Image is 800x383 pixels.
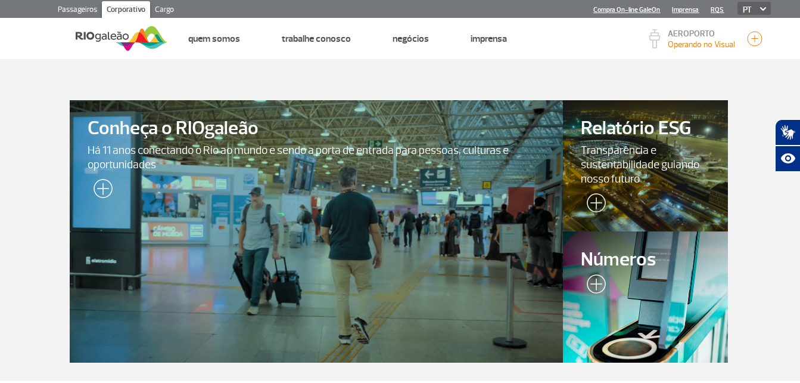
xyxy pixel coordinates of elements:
[88,118,546,139] span: Conheça o RIOgaleão
[581,274,606,298] img: leia-mais
[563,231,727,363] a: Números
[70,100,564,363] a: Conheça o RIOgaleãoHá 11 anos conectando o Rio ao mundo e sendo a porta de entrada para pessoas, ...
[53,1,102,20] a: Passageiros
[150,1,179,20] a: Cargo
[282,33,351,45] a: Trabalhe Conosco
[581,193,606,217] img: leia-mais
[88,143,546,172] span: Há 11 anos conectando o Rio ao mundo e sendo a porta de entrada para pessoas, culturas e oportuni...
[668,38,735,51] p: Visibilidade de 10000m
[775,119,800,146] button: Abrir tradutor de língua de sinais.
[88,179,113,203] img: leia-mais
[581,143,709,186] span: Transparência e sustentabilidade guiando nosso futuro
[775,119,800,172] div: Plugin de acessibilidade da Hand Talk.
[581,249,709,270] span: Números
[188,33,240,45] a: Quem Somos
[593,6,660,14] a: Compra On-line GaleOn
[672,6,699,14] a: Imprensa
[563,100,727,231] a: Relatório ESGTransparência e sustentabilidade guiando nosso futuro
[581,118,709,139] span: Relatório ESG
[102,1,150,20] a: Corporativo
[775,146,800,172] button: Abrir recursos assistivos.
[393,33,429,45] a: Negócios
[711,6,724,14] a: RQS
[471,33,507,45] a: Imprensa
[668,30,735,38] p: AEROPORTO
